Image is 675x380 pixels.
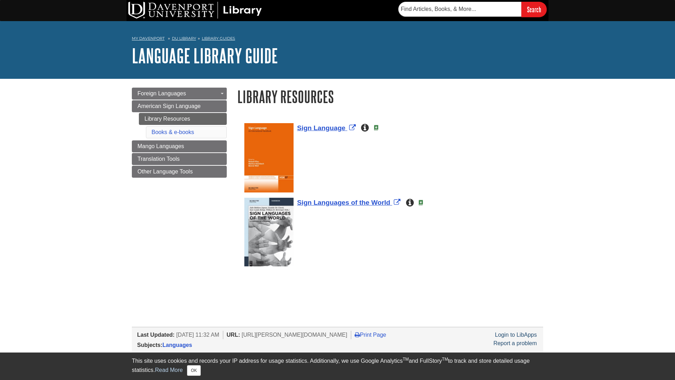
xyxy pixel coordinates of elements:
sup: TM [442,357,448,362]
h1: Library Resources [237,88,543,106]
span: Translation Tools [137,156,180,162]
a: Login to LibApps [495,332,537,338]
div: Guide Page Menu [132,88,227,178]
span: [DATE] 11:32 AM [176,332,219,338]
a: My Davenport [132,36,165,42]
button: Close [187,365,201,376]
i: Print Page [355,332,360,337]
div: This site uses cookies and records your IP address for usage statistics. Additionally, we use Goo... [132,357,543,376]
span: Mango Languages [137,143,184,149]
a: Library Guides [202,36,235,41]
input: Search [521,2,547,17]
span: Sign Language [297,124,346,132]
a: Books & e-books [152,129,194,135]
span: Sign Languages of the World [297,199,390,206]
a: Print Page [355,332,386,338]
a: Translation Tools [132,153,227,165]
a: Mango Languages [132,140,227,152]
img: e-Book [373,125,379,131]
a: Library Resources [139,113,227,125]
span: [URL][PERSON_NAME][DOMAIN_NAME] [242,332,347,338]
span: Subjects: [137,342,162,348]
sup: TM [403,357,409,362]
a: American Sign Language [132,100,227,112]
span: Last Updated: [137,332,175,338]
a: Foreign Languages [132,88,227,100]
form: Searches DU Library's articles, books, and more [398,2,547,17]
span: American Sign Language [137,103,201,109]
a: Link opens in new window [297,199,402,206]
span: Foreign Languages [137,90,186,96]
img: e-Book [418,200,424,205]
a: Read More [155,367,183,373]
a: Report a problem [493,340,537,346]
nav: breadcrumb [132,34,543,45]
span: Other Language Tools [137,169,193,175]
img: DU Library [128,2,262,19]
a: DU Library [172,36,196,41]
a: Languages [162,342,192,348]
a: Language Library Guide [132,45,278,66]
input: Find Articles, Books, & More... [398,2,521,17]
a: Link opens in new window [297,124,358,132]
a: Other Language Tools [132,166,227,178]
span: URL: [227,332,240,338]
